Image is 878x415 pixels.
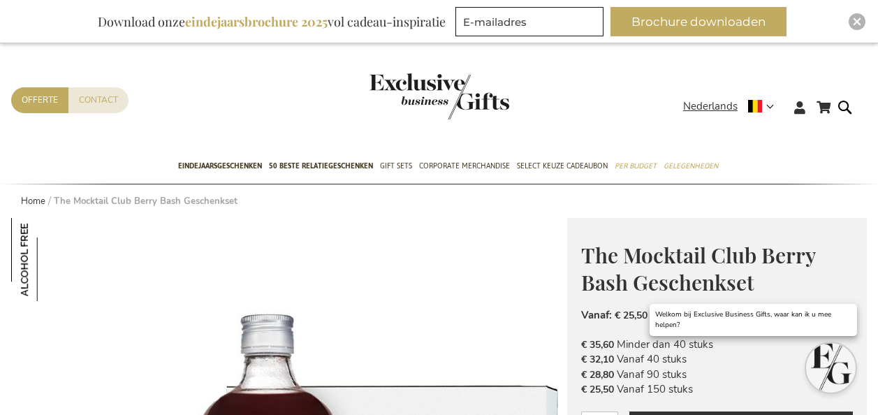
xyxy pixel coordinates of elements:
[610,7,786,36] button: Brochure downloaden
[683,99,738,115] span: Nederlands
[581,382,853,397] li: Vanaf 150 stuks
[517,159,608,173] span: Select Keuze Cadeaubon
[92,7,452,36] div: Download onze vol cadeau-inspiratie
[269,159,373,173] span: 50 beste relatiegeschenken
[581,383,614,396] span: € 25,50
[419,159,510,173] span: Corporate Merchandise
[380,159,412,173] span: Gift Sets
[370,73,439,119] a: store logo
[581,241,815,296] span: The Mocktail Club Berry Bash Geschenkset
[581,338,614,351] span: € 35,60
[849,13,865,30] div: Close
[455,7,603,36] input: E-mailadres
[683,99,783,115] div: Nederlands
[178,159,262,173] span: Eindejaarsgeschenken
[21,195,45,207] a: Home
[11,87,68,113] a: Offerte
[455,7,608,41] form: marketing offers and promotions
[664,159,718,173] span: Gelegenheden
[581,337,853,352] li: Minder dan 40 stuks
[54,195,237,207] strong: The Mocktail Club Berry Bash Geschenkset
[853,17,861,26] img: Close
[615,159,657,173] span: Per Budget
[581,352,853,367] li: Vanaf 40 stuks
[581,368,614,381] span: € 28,80
[615,309,647,322] span: € 25,50
[370,73,509,119] img: Exclusive Business gifts logo
[581,308,612,322] span: Vanaf:
[68,87,129,113] a: Contact
[11,218,94,301] img: The Mocktail Club Berry Bash Geschenkset
[185,13,328,30] b: eindejaarsbrochure 2025
[581,353,614,366] span: € 32,10
[581,367,853,382] li: Vanaf 90 stuks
